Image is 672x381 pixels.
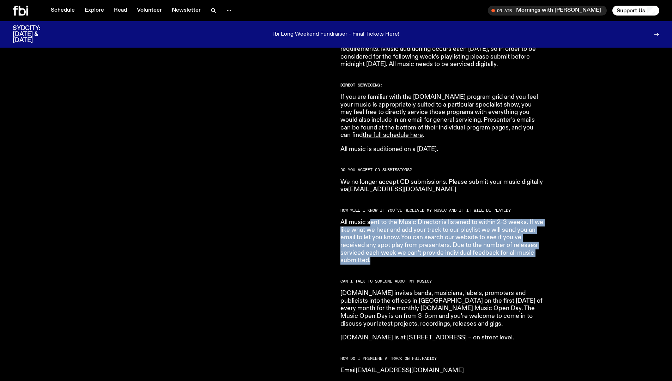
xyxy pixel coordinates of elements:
a: Schedule [47,6,79,16]
p: [DOMAIN_NAME] is at [STREET_ADDRESS] – on street level. [340,334,544,342]
a: Read [110,6,131,16]
p: If you are familiar with the [DOMAIN_NAME] program grid and you feel your music is appropriately ... [340,93,544,139]
a: [EMAIL_ADDRESS][DOMAIN_NAME] [356,367,464,374]
button: On AirMornings with [PERSON_NAME] [488,6,607,16]
h3: SYDCITY: [DATE] & [DATE] [13,25,58,43]
h2: CAN I TALK TO SOMEONE ABOUT MY MUSIC? [340,279,544,283]
p: To service your music for general playlisting, please submit to with all of the above requirement... [340,30,544,68]
a: [EMAIL_ADDRESS][DOMAIN_NAME] [348,186,456,193]
p: All music is auditioned on a [DATE]. [340,146,544,153]
a: the full schedule here [363,132,423,138]
p: [DOMAIN_NAME] invites bands, musicians, labels, promoters and publicists into the offices in [GEO... [340,290,544,328]
h2: HOW WILL I KNOW IF YOU’VE RECEIVED MY MUSIC AND IF IT WILL BE PLAYED? [340,208,544,212]
h2: DO YOU ACCEPT CD SUBMISSIONS? [340,168,544,172]
a: Volunteer [133,6,166,16]
button: Support Us [612,6,659,16]
h2: HOW DO I PREMIERE A TRACK ON FB i. RADIO? [340,357,544,361]
strong: DIRECT SERVICING: [340,82,382,88]
a: Newsletter [168,6,205,16]
p: We no longer accept CD submissions. Please submit your music digitally via [340,179,544,194]
span: Support Us [617,7,645,14]
p: fbi Long Weekend Fundraiser - Final Tickets Here! [273,31,399,38]
p: Email [340,367,544,375]
p: All music sent to the Music Director is listened to within 2-3 weeks. If we like what we hear and... [340,219,544,265]
a: Explore [80,6,108,16]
